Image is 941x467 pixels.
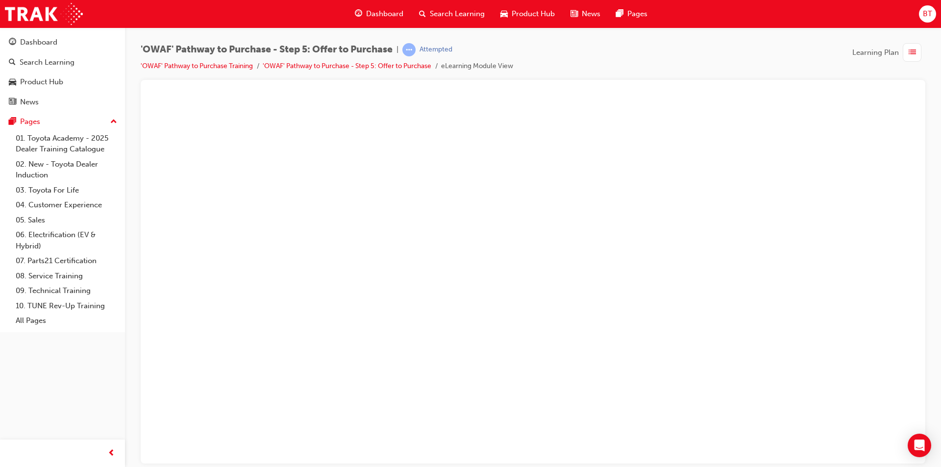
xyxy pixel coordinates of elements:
span: list-icon [909,47,916,59]
span: car-icon [9,78,16,87]
a: 'OWAF' Pathway to Purchase Training [141,62,253,70]
div: Search Learning [20,57,74,68]
a: News [4,93,121,111]
a: Product Hub [4,73,121,91]
a: 08. Service Training [12,269,121,284]
span: pages-icon [9,118,16,126]
span: Pages [627,8,647,20]
span: Learning Plan [852,47,899,58]
button: Learning Plan [852,43,925,62]
span: BT [923,8,932,20]
span: guage-icon [9,38,16,47]
a: 06. Electrification (EV & Hybrid) [12,227,121,253]
span: car-icon [500,8,508,20]
a: 04. Customer Experience [12,197,121,213]
a: Dashboard [4,33,121,51]
a: 07. Parts21 Certification [12,253,121,269]
a: 09. Technical Training [12,283,121,298]
a: pages-iconPages [608,4,655,24]
span: up-icon [110,116,117,128]
a: news-iconNews [563,4,608,24]
a: All Pages [12,313,121,328]
a: 03. Toyota For Life [12,183,121,198]
span: search-icon [419,8,426,20]
span: pages-icon [616,8,623,20]
a: 10. TUNE Rev-Up Training [12,298,121,314]
a: 'OWAF' Pathway to Purchase - Step 5: Offer to Purchase [263,62,431,70]
span: Search Learning [430,8,485,20]
button: BT [919,5,936,23]
a: Search Learning [4,53,121,72]
a: 01. Toyota Academy - 2025 Dealer Training Catalogue [12,131,121,157]
span: guage-icon [355,8,362,20]
img: Trak [5,3,83,25]
li: eLearning Module View [441,61,513,72]
div: Product Hub [20,76,63,88]
span: learningRecordVerb_ATTEMPT-icon [402,43,416,56]
a: search-iconSearch Learning [411,4,493,24]
div: Dashboard [20,37,57,48]
div: News [20,97,39,108]
div: Open Intercom Messenger [908,434,931,457]
span: news-icon [570,8,578,20]
span: prev-icon [108,447,115,460]
span: search-icon [9,58,16,67]
span: Product Hub [512,8,555,20]
span: 'OWAF' Pathway to Purchase - Step 5: Offer to Purchase [141,44,393,55]
button: DashboardSearch LearningProduct HubNews [4,31,121,113]
div: Attempted [420,45,452,54]
span: Dashboard [366,8,403,20]
a: 02. New - Toyota Dealer Induction [12,157,121,183]
span: news-icon [9,98,16,107]
span: | [396,44,398,55]
a: guage-iconDashboard [347,4,411,24]
a: 05. Sales [12,213,121,228]
a: car-iconProduct Hub [493,4,563,24]
span: News [582,8,600,20]
button: Pages [4,113,121,131]
div: Pages [20,116,40,127]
